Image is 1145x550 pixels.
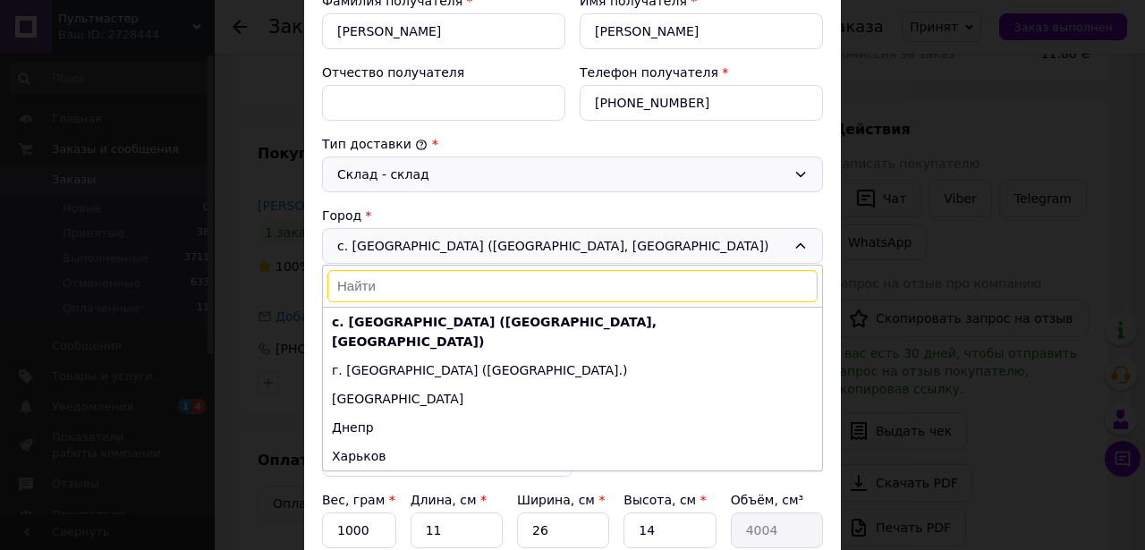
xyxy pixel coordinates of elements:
b: с. [GEOGRAPHIC_DATA] ([GEOGRAPHIC_DATA], [GEOGRAPHIC_DATA]) [332,315,657,349]
label: Ширина, см [517,493,605,507]
li: Днепр [323,413,822,442]
li: [GEOGRAPHIC_DATA] [323,385,822,413]
label: Вес, грам [322,493,395,507]
label: Телефон получателя [580,65,718,80]
div: с. [GEOGRAPHIC_DATA] ([GEOGRAPHIC_DATA], [GEOGRAPHIC_DATA]) [322,228,823,264]
div: Тип доставки [322,135,823,153]
li: Харьков [323,442,822,470]
label: Высота, см [623,493,706,507]
input: Найти [327,270,818,302]
label: Отчество получателя [322,65,464,80]
li: г. [GEOGRAPHIC_DATA] ([GEOGRAPHIC_DATA].) [323,356,822,385]
label: Длина, см [411,493,487,507]
input: +380 [580,85,823,121]
div: Объём, см³ [731,491,823,509]
div: Склад - склад [337,165,786,184]
div: Город [322,207,823,224]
